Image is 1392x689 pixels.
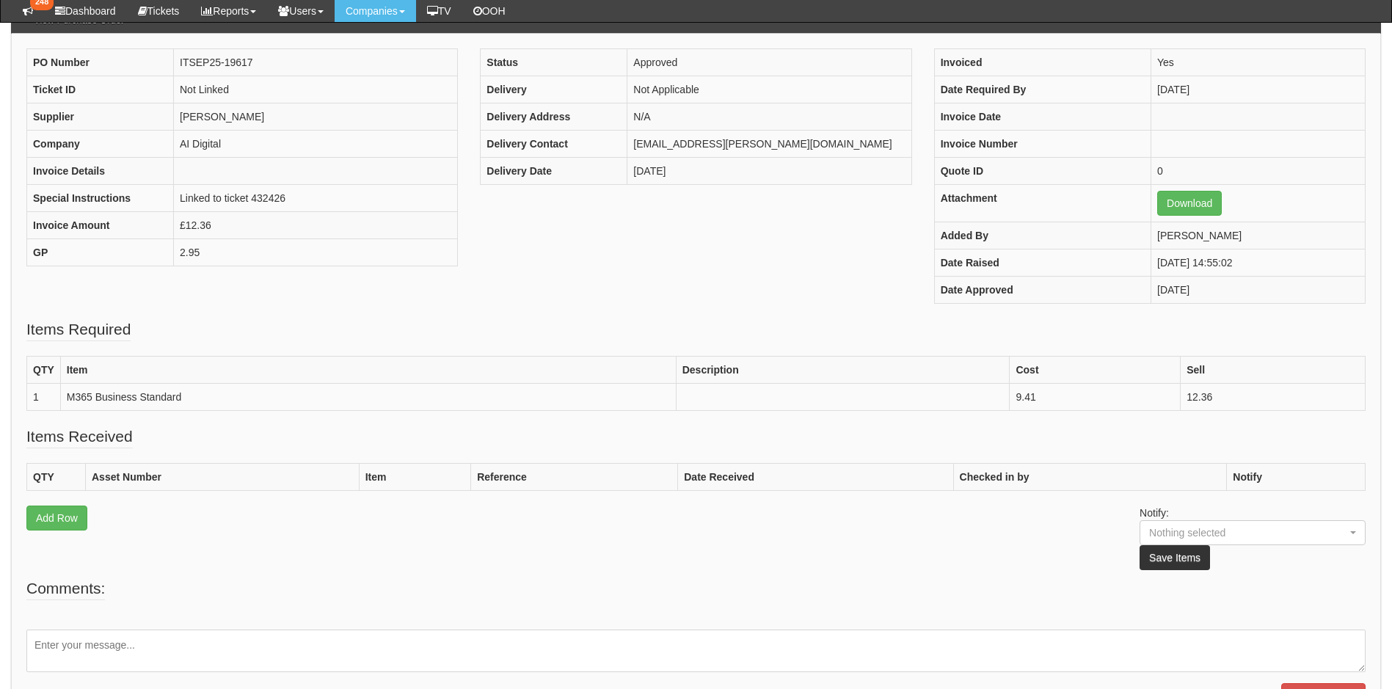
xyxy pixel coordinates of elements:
[26,318,131,341] legend: Items Required
[678,464,953,491] th: Date Received
[27,103,174,131] th: Supplier
[174,239,458,266] td: 2.95
[27,49,174,76] th: PO Number
[934,222,1151,249] th: Added By
[1010,357,1181,384] th: Cost
[27,384,61,411] td: 1
[1151,49,1366,76] td: Yes
[174,103,458,131] td: [PERSON_NAME]
[60,357,676,384] th: Item
[26,577,105,600] legend: Comments:
[934,277,1151,304] th: Date Approved
[26,506,87,531] a: Add Row
[1151,277,1366,304] td: [DATE]
[1157,191,1222,216] a: Download
[1181,357,1366,384] th: Sell
[1151,222,1366,249] td: [PERSON_NAME]
[174,76,458,103] td: Not Linked
[471,464,678,491] th: Reference
[481,103,627,131] th: Delivery Address
[1149,525,1328,540] div: Nothing selected
[27,131,174,158] th: Company
[934,76,1151,103] th: Date Required By
[934,158,1151,185] th: Quote ID
[1227,464,1366,491] th: Notify
[27,158,174,185] th: Invoice Details
[934,103,1151,131] th: Invoice Date
[27,239,174,266] th: GP
[934,249,1151,277] th: Date Raised
[1151,249,1366,277] td: [DATE] 14:55:02
[27,185,174,212] th: Special Instructions
[627,76,911,103] td: Not Applicable
[174,131,458,158] td: AI Digital
[1151,76,1366,103] td: [DATE]
[1010,384,1181,411] td: 9.41
[627,131,911,158] td: [EMAIL_ADDRESS][PERSON_NAME][DOMAIN_NAME]
[27,76,174,103] th: Ticket ID
[627,49,911,76] td: Approved
[1151,158,1366,185] td: 0
[60,384,676,411] td: M365 Business Standard
[953,464,1227,491] th: Checked in by
[934,131,1151,158] th: Invoice Number
[934,185,1151,222] th: Attachment
[26,426,133,448] legend: Items Received
[676,357,1010,384] th: Description
[86,464,360,491] th: Asset Number
[27,464,86,491] th: QTY
[481,131,627,158] th: Delivery Contact
[627,103,911,131] td: N/A
[174,49,458,76] td: ITSEP25-19617
[27,357,61,384] th: QTY
[1140,545,1210,570] button: Save Items
[627,158,911,185] td: [DATE]
[27,212,174,239] th: Invoice Amount
[481,49,627,76] th: Status
[174,212,458,239] td: £12.36
[1140,506,1366,570] p: Notify:
[359,464,471,491] th: Item
[481,158,627,185] th: Delivery Date
[934,49,1151,76] th: Invoiced
[481,76,627,103] th: Delivery
[1140,520,1366,545] button: Nothing selected
[174,185,458,212] td: Linked to ticket 432426
[1181,384,1366,411] td: 12.36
